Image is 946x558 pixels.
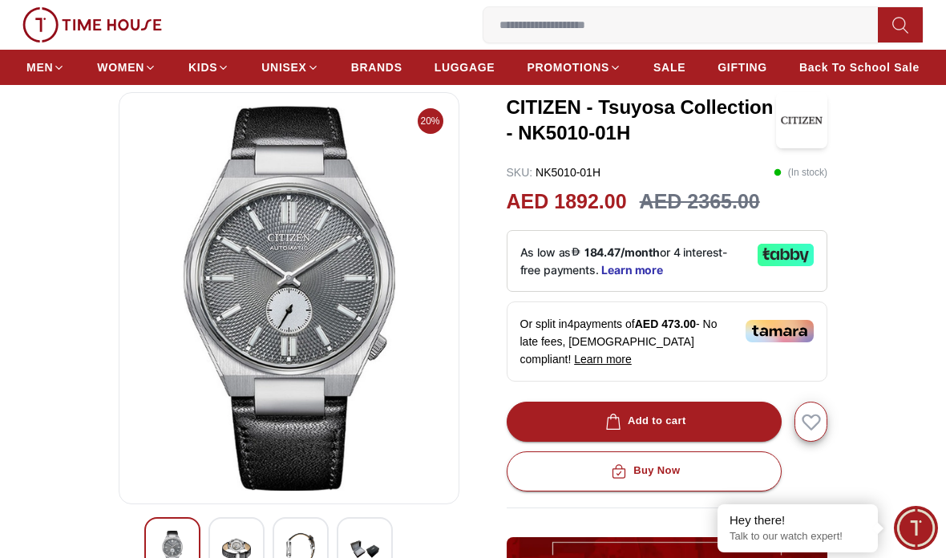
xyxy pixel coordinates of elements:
[507,301,828,382] div: Or split in 4 payments of - No late fees, [DEMOGRAPHIC_DATA] compliant!
[574,353,632,366] span: Learn more
[602,412,686,431] div: Add to cart
[799,53,920,82] a: Back To School Sale
[608,462,680,480] div: Buy Now
[418,108,443,134] span: 20%
[718,59,767,75] span: GIFTING
[261,59,306,75] span: UNISEX
[730,512,866,528] div: Hey there!
[261,53,318,82] a: UNISEX
[774,164,827,180] p: ( In stock )
[188,53,229,82] a: KIDS
[435,59,495,75] span: LUGGAGE
[188,59,217,75] span: KIDS
[97,53,156,82] a: WOMEN
[97,59,144,75] span: WOMEN
[653,53,685,82] a: SALE
[635,317,696,330] span: AED 473.00
[507,164,601,180] p: NK5010-01H
[507,402,782,442] button: Add to cart
[776,92,827,148] img: CITIZEN - Tsuyosa Collection - NK5010-01H
[653,59,685,75] span: SALE
[640,187,760,217] h3: AED 2365.00
[507,166,533,179] span: SKU :
[507,451,782,491] button: Buy Now
[22,7,162,42] img: ...
[507,187,627,217] h2: AED 1892.00
[894,506,938,550] div: Chat Widget
[527,59,609,75] span: PROMOTIONS
[351,53,402,82] a: BRANDS
[351,59,402,75] span: BRANDS
[527,53,621,82] a: PROMOTIONS
[435,53,495,82] a: LUGGAGE
[26,53,65,82] a: MEN
[507,95,776,146] h3: CITIZEN - Tsuyosa Collection - NK5010-01H
[730,530,866,544] p: Talk to our watch expert!
[132,106,446,491] img: CITIZEN - Tsuyosa Collection - NK5010-01H
[746,320,814,342] img: Tamara
[799,59,920,75] span: Back To School Sale
[26,59,53,75] span: MEN
[718,53,767,82] a: GIFTING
